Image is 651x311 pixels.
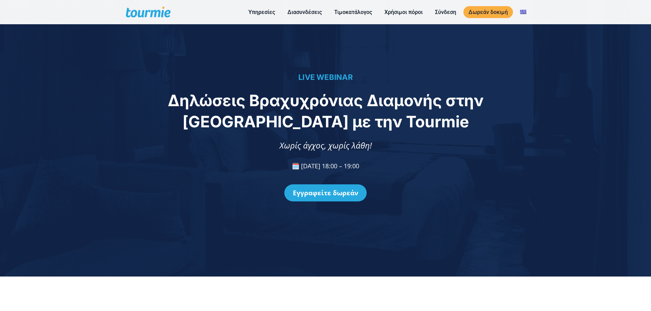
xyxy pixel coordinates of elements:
[463,6,513,18] a: Δωρεάν δοκιμή
[329,8,377,16] a: Τιμοκατάλογος
[515,8,531,16] a: Αλλαγή σε
[282,8,327,16] a: Διασυνδέσεις
[298,73,353,82] span: LIVE WEBINAR
[292,162,359,170] span: 🗓️ [DATE] 18:00 – 19:00
[280,140,372,151] span: Χωρίς άγχος, χωρίς λάθη!
[284,184,367,201] a: Εγγραφείτε δωρεάν
[430,8,461,16] a: Σύνδεση
[243,8,280,16] a: Υπηρεσίες
[379,8,428,16] a: Χρήσιμοι πόροι
[168,91,484,131] span: Δηλώσεις Βραχυχρόνιας Διαμονής στην [GEOGRAPHIC_DATA] με την Tourmie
